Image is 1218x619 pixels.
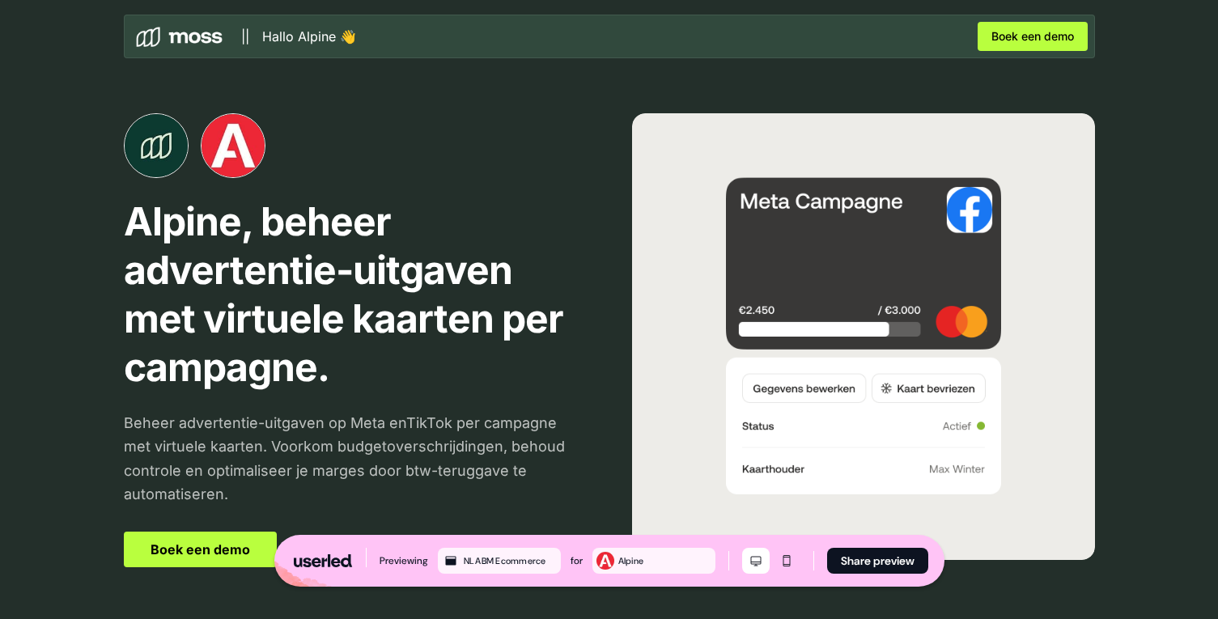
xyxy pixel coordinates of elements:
button: Mobile mode [773,548,800,574]
div: Alpine [618,553,712,568]
a: Boek een demo [124,532,277,567]
div: NL ABM Ecommerce [464,553,558,568]
div: for [571,553,583,569]
button: Share preview [827,548,928,574]
p: Beheer advertentie-uitgaven op Meta enTikTok per campagne met virtuele kaarten. Voorkom budgetove... [124,411,587,506]
div: Previewing [380,553,428,569]
p: Hallo Alpine 👋 [262,27,356,46]
p: Alpine, beheer advertentie-uitgaven met virtuele kaarten per campagne. [124,197,587,392]
a: Boek een demo [978,22,1088,51]
button: Desktop mode [742,548,770,574]
p: || [241,27,249,46]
